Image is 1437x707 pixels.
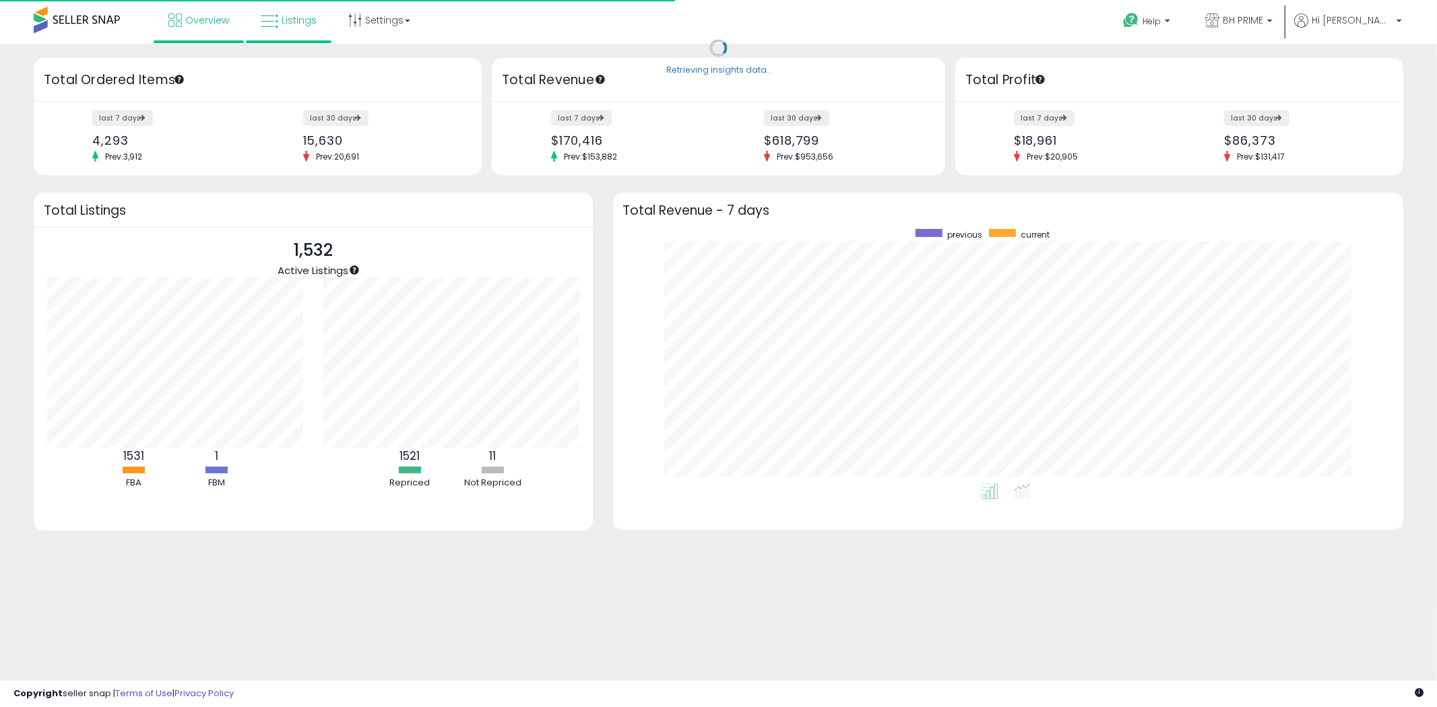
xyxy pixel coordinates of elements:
a: Hi [PERSON_NAME] [1294,13,1402,44]
label: last 7 days [551,110,612,126]
span: Listings [282,13,317,27]
span: Prev: 3,912 [98,151,149,162]
div: FBM [176,477,257,490]
b: 1521 [400,448,420,464]
h3: Total Ordered Items [44,71,472,90]
div: $618,799 [764,133,922,147]
div: Retrieving insights data.. [666,65,771,77]
b: 1531 [123,448,144,464]
a: Help [1112,2,1184,44]
span: Prev: $953,656 [770,151,840,162]
span: Overview [185,13,229,27]
div: $86,373 [1224,133,1379,147]
div: $18,961 [1014,133,1169,147]
h3: Total Revenue [502,71,935,90]
span: BH PRIME [1223,13,1263,27]
h3: Total Listings [44,205,583,215]
h3: Total Profit [965,71,1393,90]
span: current [1021,229,1050,240]
span: Help [1143,15,1161,27]
div: Tooltip anchor [173,73,185,86]
label: last 30 days [303,110,369,126]
label: last 7 days [1014,110,1075,126]
div: Tooltip anchor [1034,73,1046,86]
label: last 7 days [92,110,153,126]
div: FBA [93,477,174,490]
div: Tooltip anchor [594,73,606,86]
span: Prev: 20,691 [309,151,366,162]
div: Repriced [369,477,450,490]
h3: Total Revenue - 7 days [623,205,1393,215]
span: Hi [PERSON_NAME] [1312,13,1393,27]
b: 1 [215,448,218,464]
label: last 30 days [1224,110,1289,126]
div: $170,416 [551,133,709,147]
span: Prev: $153,882 [557,151,624,162]
span: Prev: $131,417 [1230,151,1291,162]
p: 1,532 [278,238,348,263]
div: Tooltip anchor [348,264,360,276]
span: Active Listings [278,263,348,277]
div: Not Repriced [452,477,533,490]
div: 15,630 [303,133,458,147]
span: previous [947,229,982,240]
span: Prev: $20,905 [1020,151,1085,162]
b: 11 [489,448,496,464]
label: last 30 days [764,110,829,126]
div: 4,293 [92,133,247,147]
i: Get Help [1122,12,1139,29]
